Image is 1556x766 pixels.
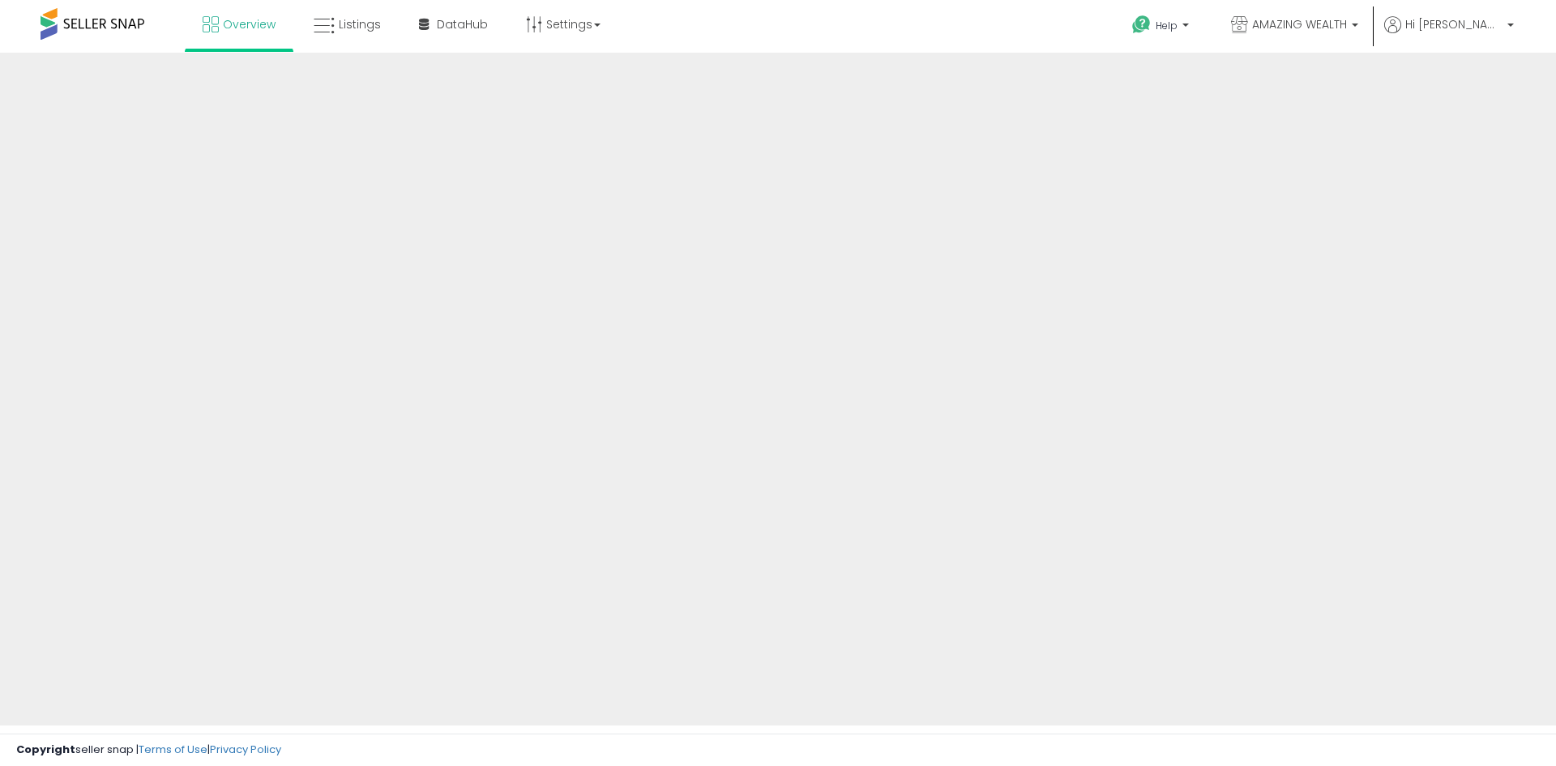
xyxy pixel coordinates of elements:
[1119,2,1205,53] a: Help
[1384,16,1514,53] a: Hi [PERSON_NAME]
[437,16,488,32] span: DataHub
[1156,19,1178,32] span: Help
[1131,15,1152,35] i: Get Help
[1405,16,1503,32] span: Hi [PERSON_NAME]
[1252,16,1347,32] span: AMAZING WEALTH
[339,16,381,32] span: Listings
[223,16,276,32] span: Overview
